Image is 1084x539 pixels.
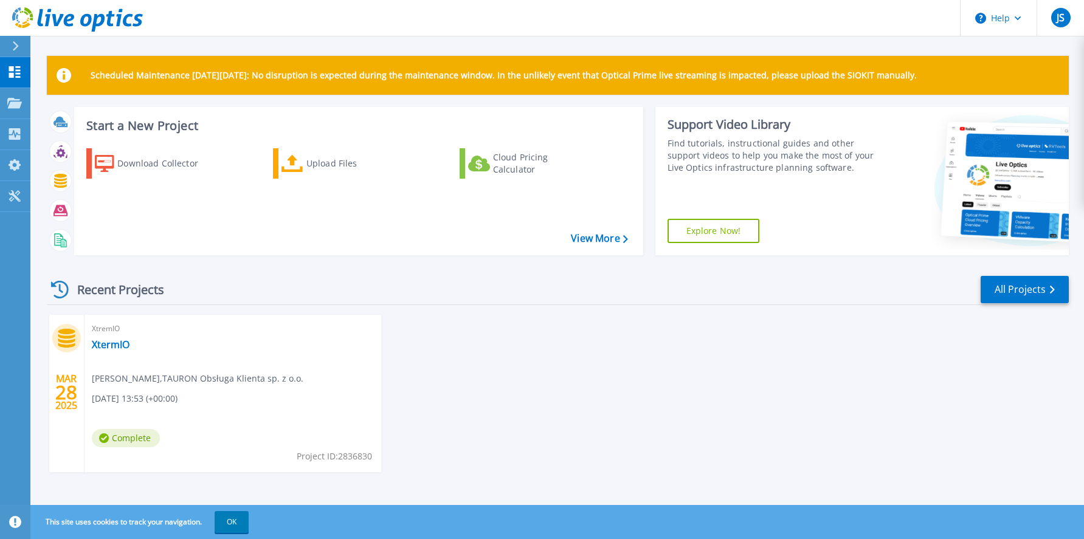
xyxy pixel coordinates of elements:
a: View More [571,233,627,244]
span: Complete [92,429,160,447]
h3: Start a New Project [86,119,627,132]
a: Cloud Pricing Calculator [460,148,595,179]
div: Find tutorials, instructional guides and other support videos to help you make the most of your L... [668,137,877,174]
div: Download Collector [117,151,215,176]
a: Explore Now! [668,219,760,243]
a: Upload Files [273,148,409,179]
span: [DATE] 13:53 (+00:00) [92,392,178,405]
a: All Projects [981,276,1069,303]
span: XtremIO [92,322,374,335]
span: Project ID: 2836830 [297,450,372,463]
span: [PERSON_NAME] , TAURON Obsługa Klienta sp. z o.o. [92,372,303,385]
span: This site uses cookies to track your navigation. [33,511,249,533]
div: MAR 2025 [55,370,78,414]
button: OK [215,511,249,533]
div: Cloud Pricing Calculator [493,151,590,176]
div: Support Video Library [668,117,877,132]
span: JS [1057,13,1065,22]
div: Recent Projects [47,275,181,304]
div: Upload Files [306,151,404,176]
p: Scheduled Maintenance [DATE][DATE]: No disruption is expected during the maintenance window. In t... [91,70,917,80]
a: XtermIO [92,338,129,351]
a: Download Collector [86,148,222,179]
span: 28 [55,387,77,397]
